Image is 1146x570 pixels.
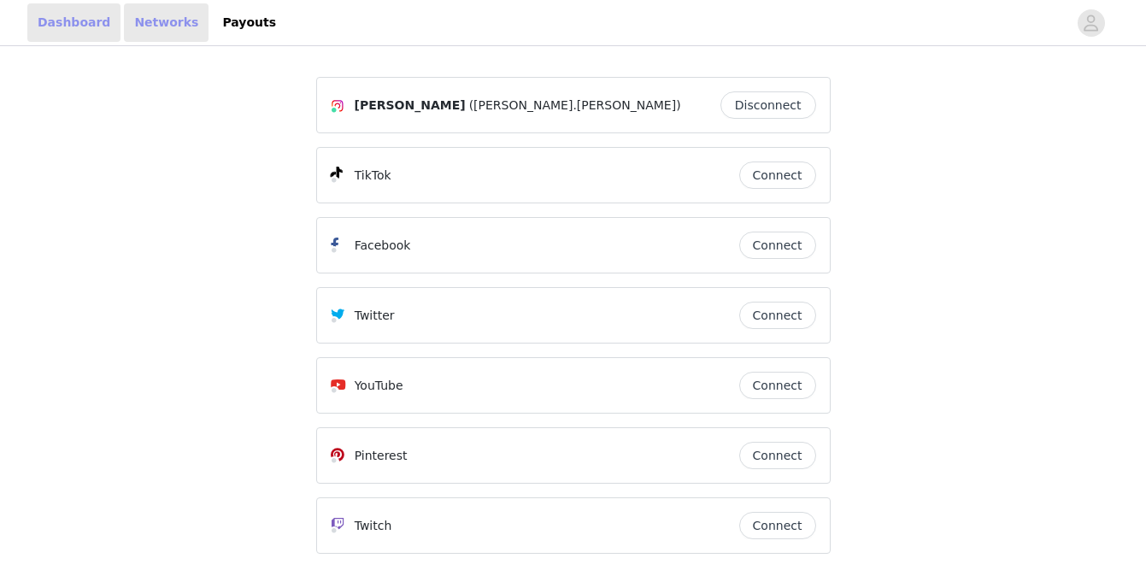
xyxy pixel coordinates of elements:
p: Twitch [355,517,392,535]
button: Disconnect [720,91,816,119]
p: Pinterest [355,447,408,465]
a: Payouts [212,3,286,42]
img: Instagram Icon [331,99,344,113]
button: Connect [739,442,816,469]
p: Facebook [355,237,411,255]
p: YouTube [355,377,403,395]
button: Connect [739,162,816,189]
a: Networks [124,3,209,42]
div: avatar [1083,9,1099,37]
p: Twitter [355,307,395,325]
button: Connect [739,512,816,539]
button: Connect [739,302,816,329]
a: Dashboard [27,3,120,42]
button: Connect [739,232,816,259]
p: TikTok [355,167,391,185]
button: Connect [739,372,816,399]
span: [PERSON_NAME] [355,97,466,115]
span: ([PERSON_NAME].[PERSON_NAME]) [469,97,681,115]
